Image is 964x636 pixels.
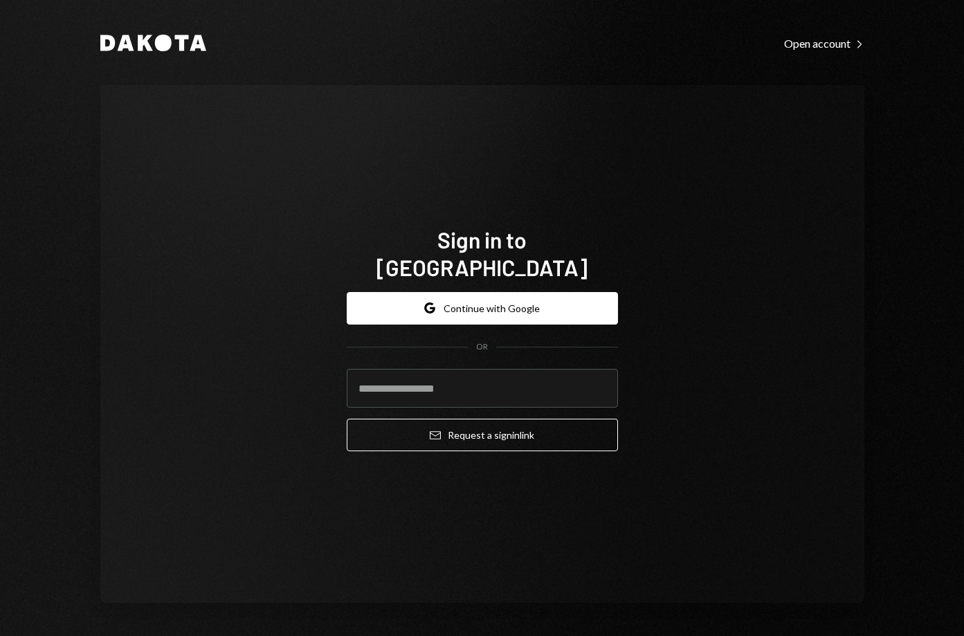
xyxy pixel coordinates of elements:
[784,37,864,51] div: Open account
[784,35,864,51] a: Open account
[347,226,618,281] h1: Sign in to [GEOGRAPHIC_DATA]
[476,341,488,353] div: OR
[347,419,618,451] button: Request a signinlink
[347,292,618,325] button: Continue with Google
